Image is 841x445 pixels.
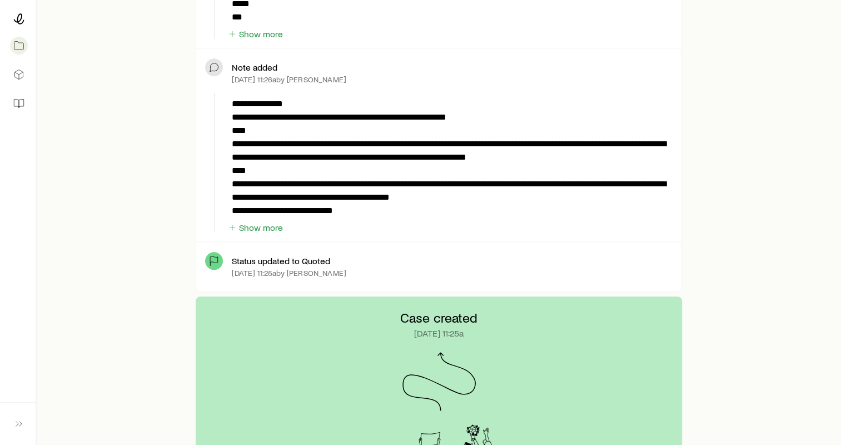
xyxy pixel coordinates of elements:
[414,328,464,339] p: [DATE] 11:25a
[232,62,277,73] p: Note added
[227,222,283,233] button: Show more
[227,29,283,39] button: Show more
[232,269,346,278] p: [DATE] 11:25a by [PERSON_NAME]
[232,255,330,266] p: Status updated to Quoted
[232,75,346,84] p: [DATE] 11:26a by [PERSON_NAME]
[400,310,477,325] p: Case created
